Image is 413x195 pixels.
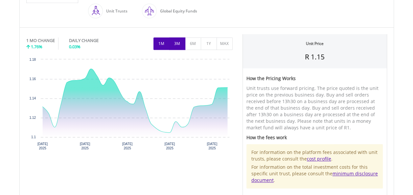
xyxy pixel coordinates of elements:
a: cost profile [307,156,331,162]
text: 1.16 [29,77,36,81]
text: 1.14 [29,97,36,100]
span: 0.03% [69,44,80,50]
text: [DATE] 2025 [207,142,217,150]
text: [DATE] 2025 [80,142,90,150]
div: Global Equity Funds [157,3,197,19]
div: Chart. Highcharts interactive chart. [26,56,233,155]
div: 1 MO CHANGE [26,37,55,44]
div: Unit Price [306,41,324,46]
p: For information on the total investment costs for this specific unit trust, please consult the . [251,164,378,184]
div: DAILY CHANGE [69,37,121,44]
button: 3M [169,37,185,50]
button: 6M [185,37,201,50]
button: 1Y [201,37,217,50]
button: 1M [153,37,170,50]
p: Unit trusts use forward pricing. The price quoted is the unit price on the previous business day.... [246,85,383,131]
text: 1.12 [29,116,36,119]
div: Unit Trusts [103,3,127,19]
span: How the Pricing Works [246,75,296,81]
text: [DATE] 2025 [164,142,175,150]
text: [DATE] 2025 [37,142,48,150]
text: [DATE] 2025 [122,142,132,150]
text: 1.1 [31,135,36,139]
span: How the fees work [246,134,287,141]
span: R 1.15 [305,52,325,61]
text: 1.18 [29,58,36,61]
span: 1.76% [31,44,42,50]
p: For information on the platform fees associated with unit trusts, please consult the . [251,149,378,162]
button: MAX [217,37,233,50]
a: minimum disclosure document [251,170,378,183]
svg: Interactive chart [26,56,233,155]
